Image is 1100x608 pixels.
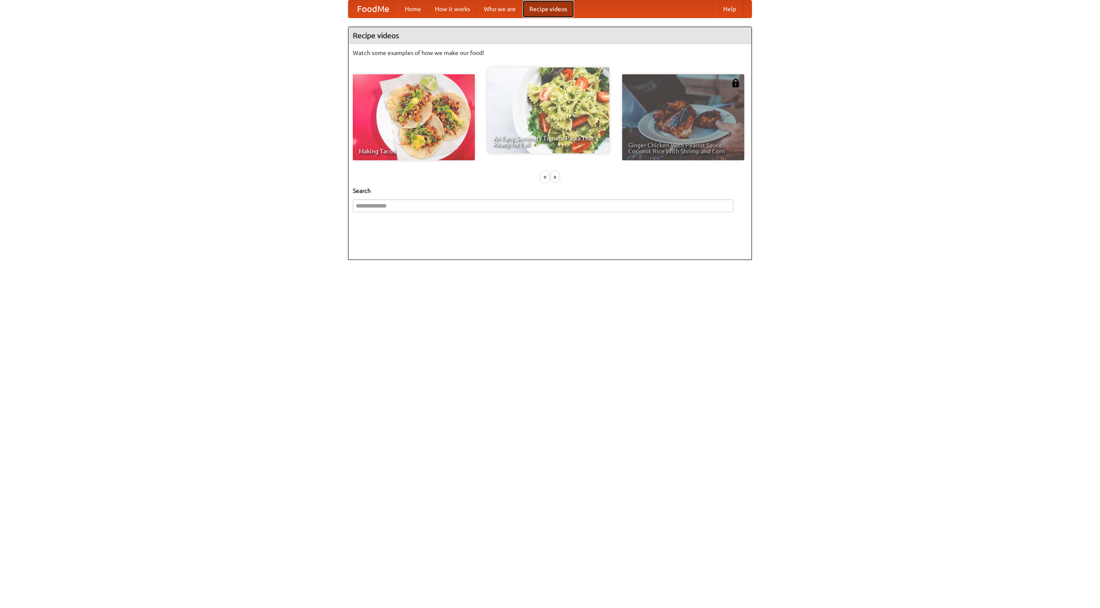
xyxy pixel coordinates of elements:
a: Making Tacos [353,74,475,160]
h4: Recipe videos [348,27,752,44]
a: An Easy, Summery Tomato Pasta That's Ready for Fall [487,67,609,153]
a: Home [398,0,428,18]
div: » [551,171,559,182]
h5: Search [353,186,747,195]
a: FoodMe [348,0,398,18]
p: Watch some examples of how we make our food! [353,49,747,57]
span: An Easy, Summery Tomato Pasta That's Ready for Fall [493,135,603,147]
a: Help [716,0,743,18]
div: « [541,171,549,182]
span: Making Tacos [359,148,469,154]
a: Recipe videos [522,0,574,18]
a: Who we are [477,0,522,18]
a: How it works [428,0,477,18]
img: 483408.png [731,79,740,87]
